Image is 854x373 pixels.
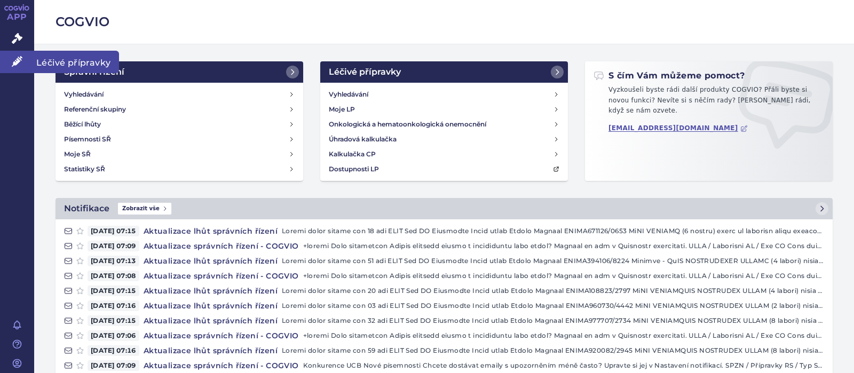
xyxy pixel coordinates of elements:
span: Zobrazit vše [118,203,171,215]
span: [DATE] 07:06 [88,330,139,341]
span: [DATE] 07:13 [88,256,139,266]
h4: Aktualizace správních řízení - COGVIO [139,330,303,341]
span: [DATE] 07:15 [88,285,139,296]
span: [DATE] 07:15 [88,226,139,236]
span: Léčivé přípravky [34,51,119,73]
h4: Vyhledávání [64,89,104,100]
span: [DATE] 07:09 [88,360,139,371]
span: [DATE] 07:16 [88,345,139,356]
p: +loremi Dolo sitametcon Adipis elitsedd eiusmo t incididuntu labo etdol? Magnaal en adm v Quisnos... [303,241,824,251]
h4: Běžící lhůty [64,119,101,130]
h4: Kalkulačka CP [329,149,376,160]
a: Dostupnosti LP [325,162,564,177]
h2: S čím Vám můžeme pomoct? [594,70,745,82]
a: NotifikaceZobrazit vše [56,198,833,219]
h4: Referenční skupiny [64,104,126,115]
p: Loremi dolor sitame con 59 adi ELIT Sed DO Eiusmodte Incid utlab Etdolo Magnaal ENIMA920082/2945 ... [282,345,824,356]
h2: Notifikace [64,202,109,215]
h4: Aktualizace správních řízení - COGVIO [139,241,303,251]
h4: Písemnosti SŘ [64,134,111,145]
p: Loremi dolor sitame con 32 adi ELIT Sed DO Eiusmodte Incid utlab Etdolo Magnaal ENIMA977707/2734 ... [282,315,824,326]
span: [DATE] 07:09 [88,241,139,251]
h4: Statistiky SŘ [64,164,105,174]
h4: Aktualizace lhůt správních řízení [139,315,282,326]
a: Vyhledávání [325,87,564,102]
p: Loremi dolor sitame con 18 adi ELIT Sed DO Eiusmodte Incid utlab Etdolo Magnaal ENIMA671126/0653 ... [282,226,824,236]
h2: COGVIO [56,13,833,31]
p: Loremi dolor sitame con 03 adi ELIT Sed DO Eiusmodte Incid utlab Etdolo Magnaal ENIMA960730/4442 ... [282,300,824,311]
a: Vyhledávání [60,87,299,102]
p: Loremi dolor sitame con 20 adi ELIT Sed DO Eiusmodte Incid utlab Etdolo Magnaal ENIMA108823/2797 ... [282,285,824,296]
h4: Vyhledávání [329,89,368,100]
h4: Aktualizace správních řízení - COGVIO [139,271,303,281]
a: Moje LP [325,102,564,117]
h4: Dostupnosti LP [329,164,379,174]
a: Léčivé přípravky [320,61,568,83]
a: Správní řízení [56,61,303,83]
span: [DATE] 07:08 [88,271,139,281]
a: Moje SŘ [60,147,299,162]
p: Vyzkoušeli byste rádi další produkty COGVIO? Přáli byste si novou funkci? Nevíte si s něčím rady?... [594,85,824,121]
h4: Moje SŘ [64,149,91,160]
a: Kalkulačka CP [325,147,564,162]
h4: Aktualizace lhůt správních řízení [139,285,282,296]
h4: Aktualizace lhůt správních řízení [139,300,282,311]
a: Referenční skupiny [60,102,299,117]
h4: Aktualizace správních řízení - COGVIO [139,360,303,371]
a: Onkologická a hematoonkologická onemocnění [325,117,564,132]
p: Konkurence UCB Nové písemnosti Chcete dostávat emaily s upozorněním méně často? Upravte si jej v ... [303,360,824,371]
h4: Aktualizace lhůt správních řízení [139,345,282,356]
a: Statistiky SŘ [60,162,299,177]
p: Loremi dolor sitame con 51 adi ELIT Sed DO Eiusmodte Incid utlab Etdolo Magnaal ENIMA394106/8224 ... [282,256,824,266]
p: +loremi Dolo sitametcon Adipis elitsedd eiusmo t incididuntu labo etdol? Magnaal en adm v Quisnos... [303,271,824,281]
h4: Úhradová kalkulačka [329,134,397,145]
h4: Moje LP [329,104,355,115]
span: [DATE] 07:16 [88,300,139,311]
h2: Léčivé přípravky [329,66,401,78]
a: Úhradová kalkulačka [325,132,564,147]
p: +loremi Dolo sitametcon Adipis elitsedd eiusmo t incididuntu labo etdol? Magnaal en adm v Quisnos... [303,330,824,341]
a: [EMAIL_ADDRESS][DOMAIN_NAME] [608,124,748,132]
a: Písemnosti SŘ [60,132,299,147]
span: [DATE] 07:15 [88,315,139,326]
h4: Aktualizace lhůt správních řízení [139,226,282,236]
h4: Aktualizace lhůt správních řízení [139,256,282,266]
a: Běžící lhůty [60,117,299,132]
h4: Onkologická a hematoonkologická onemocnění [329,119,486,130]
